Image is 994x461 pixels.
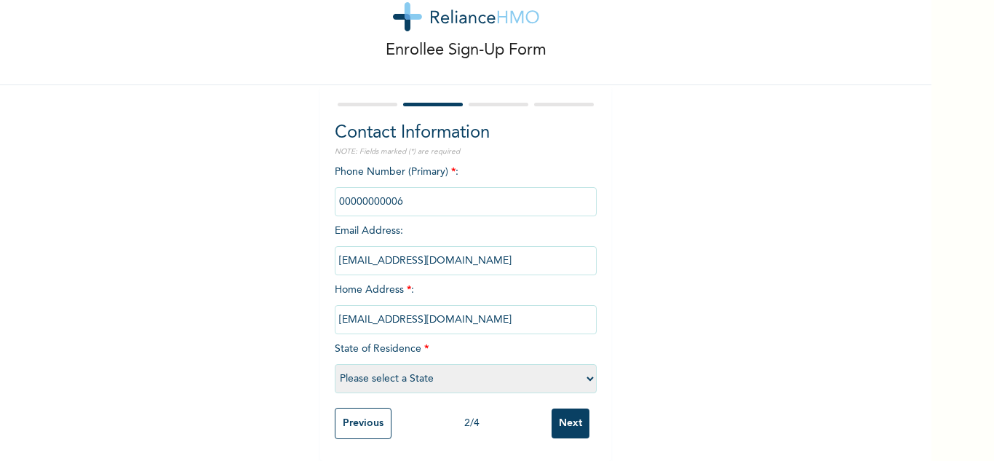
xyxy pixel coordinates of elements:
span: Home Address : [335,285,597,325]
h2: Contact Information [335,120,597,146]
p: Enrollee Sign-Up Form [386,39,546,63]
input: Enter home address [335,305,597,334]
input: Enter email Address [335,246,597,275]
span: Phone Number (Primary) : [335,167,597,207]
input: Enter Primary Phone Number [335,187,597,216]
img: logo [393,2,539,31]
span: State of Residence [335,344,597,384]
input: Previous [335,408,391,439]
div: 2 / 4 [391,416,552,431]
input: Next [552,409,589,438]
span: Email Address : [335,226,597,266]
p: NOTE: Fields marked (*) are required [335,146,597,157]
